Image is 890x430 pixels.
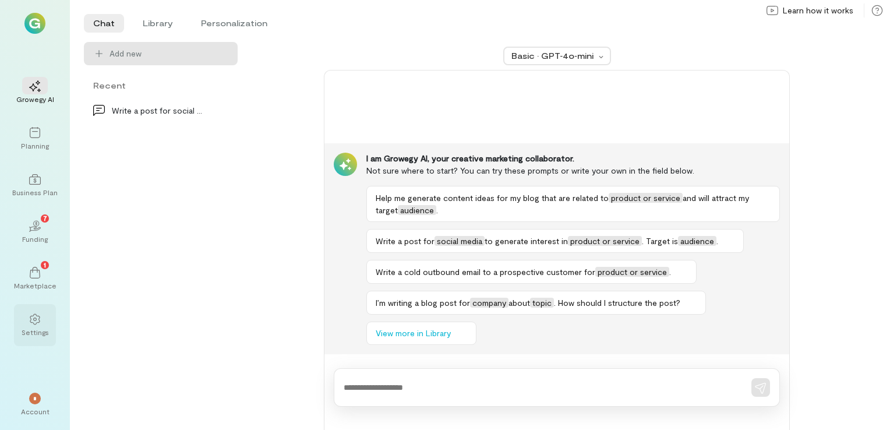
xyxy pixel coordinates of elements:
[14,211,56,253] a: Funding
[376,236,435,246] span: Write a post for
[14,383,56,425] div: *Account
[14,304,56,346] a: Settings
[398,205,436,215] span: audience
[678,236,716,246] span: audience
[43,213,47,223] span: 7
[366,153,780,164] div: I am Growegy AI, your creative marketing collaborator.
[366,164,780,177] div: Not sure where to start? You can try these prompts or write your own in the field below.
[568,236,642,246] span: product or service
[44,259,46,270] span: 1
[110,48,142,59] span: Add new
[376,298,470,308] span: I’m writing a blog post for
[84,14,124,33] li: Chat
[192,14,277,33] li: Personalization
[133,14,182,33] li: Library
[12,188,58,197] div: Business Plan
[366,186,780,222] button: Help me generate content ideas for my blog that are related toproduct or serviceand will attract ...
[485,236,568,246] span: to generate interest in
[366,229,744,253] button: Write a post forsocial mediato generate interest inproduct or service. Target isaudience.
[436,205,438,215] span: .
[14,281,56,290] div: Marketplace
[14,258,56,299] a: Marketplace
[609,193,683,203] span: product or service
[530,298,554,308] span: topic
[376,327,451,339] span: View more in Library
[376,267,595,277] span: Write a cold outbound email to a prospective customer for
[376,193,609,203] span: Help me generate content ideas for my blog that are related to
[511,50,595,62] div: Basic · GPT‑4o‑mini
[21,407,50,416] div: Account
[366,291,706,315] button: I’m writing a blog post forcompanyabouttopic. How should I structure the post?
[14,118,56,160] a: Planning
[642,236,678,246] span: . Target is
[366,260,697,284] button: Write a cold outbound email to a prospective customer forproduct or service.
[435,236,485,246] span: social media
[595,267,669,277] span: product or service
[14,164,56,206] a: Business Plan
[21,141,49,150] div: Planning
[470,298,508,308] span: company
[22,327,49,337] div: Settings
[669,267,671,277] span: .
[508,298,530,308] span: about
[554,298,680,308] span: . How should I structure the post?
[716,236,718,246] span: .
[112,104,203,117] div: Write a post for social media to generate interes…
[366,322,476,345] button: View more in Library
[783,5,853,16] span: Learn how it works
[84,79,238,91] div: Recent
[16,94,54,104] div: Growegy AI
[14,71,56,113] a: Growegy AI
[22,234,48,244] div: Funding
